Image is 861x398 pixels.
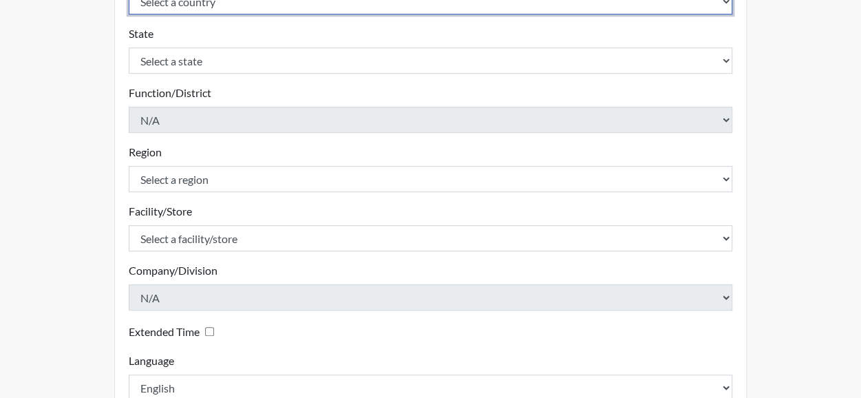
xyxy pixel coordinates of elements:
label: State [129,25,153,42]
div: Checking this box will provide the interviewee with an accomodation of extra time to answer each ... [129,322,220,342]
label: Function/District [129,85,211,101]
label: Extended Time [129,324,200,340]
label: Facility/Store [129,203,192,220]
label: Language [129,353,174,369]
label: Region [129,144,162,160]
label: Company/Division [129,262,217,279]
